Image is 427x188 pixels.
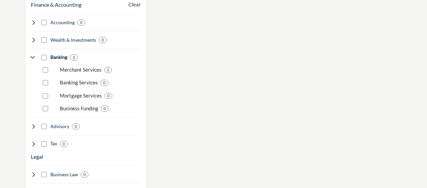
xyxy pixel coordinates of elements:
[81,172,88,178] div: 0 Results For Business Law
[83,172,86,177] b: 0
[104,67,112,73] div: 2 Results For Merchant Services
[107,93,110,98] b: 0
[41,141,47,147] input: Select Tax checkbox
[50,54,67,61] h4: Banking: Banking, lending. merchant services
[101,106,109,112] div: 0 Results For Business Funding
[60,105,98,112] p: Business Funding: Business loans, cash flow financing
[50,123,69,130] h4: Advisory: Advisory services provided by CPA firms
[31,153,43,161] button: Legal
[50,140,57,147] h4: Tax: Business and individual tax services
[72,123,80,129] div: 0 Results For Advisory
[102,38,104,42] b: 0
[103,80,106,85] b: 0
[41,20,47,25] input: Select Accounting checkbox
[31,1,81,9] button: Finance & Accounting
[99,37,107,43] div: 0 Results For Wealth & Investments
[104,106,106,111] b: 0
[75,124,77,129] b: 0
[50,171,78,178] h4: Business Law: Recording, analyzing, and reporting financial transactions to maintain accurate bus...
[60,92,102,100] p: Mortgage Services: Home loans, refinancing, lending
[73,55,75,60] b: 2
[41,37,47,43] input: Select Wealth & Investments checkbox
[60,141,68,147] div: 0 Results For Tax
[70,54,78,61] div: 2 Results For Banking
[41,172,47,177] input: Select Business Law checkbox
[43,93,48,99] input: Select Mortgage Services checkbox
[60,66,102,74] p: Merchant Services: Credit card processing for businesses
[43,80,48,85] input: Select Banking Services checkbox
[41,124,47,129] input: Select Advisory checkbox
[63,142,65,146] b: 0
[43,67,48,73] input: Select Merchant Services checkbox
[101,80,108,86] div: 0 Results For Banking Services
[43,106,48,111] input: Select Business Funding checkbox
[77,20,85,26] div: 0 Results For Accounting
[50,37,96,43] h4: Wealth & Investments: Wealth management, retirement planning, investing strategies
[50,19,75,26] h4: Accounting: Financial statements, bookkeeping, auditing
[80,20,82,25] b: 0
[105,93,112,99] div: 0 Results For Mortgage Services
[60,79,98,86] p: Banking Services: Checking, savings, commercial banking
[107,68,109,72] b: 2
[41,55,47,60] input: Select Banking checkbox
[128,1,141,8] buton: Clear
